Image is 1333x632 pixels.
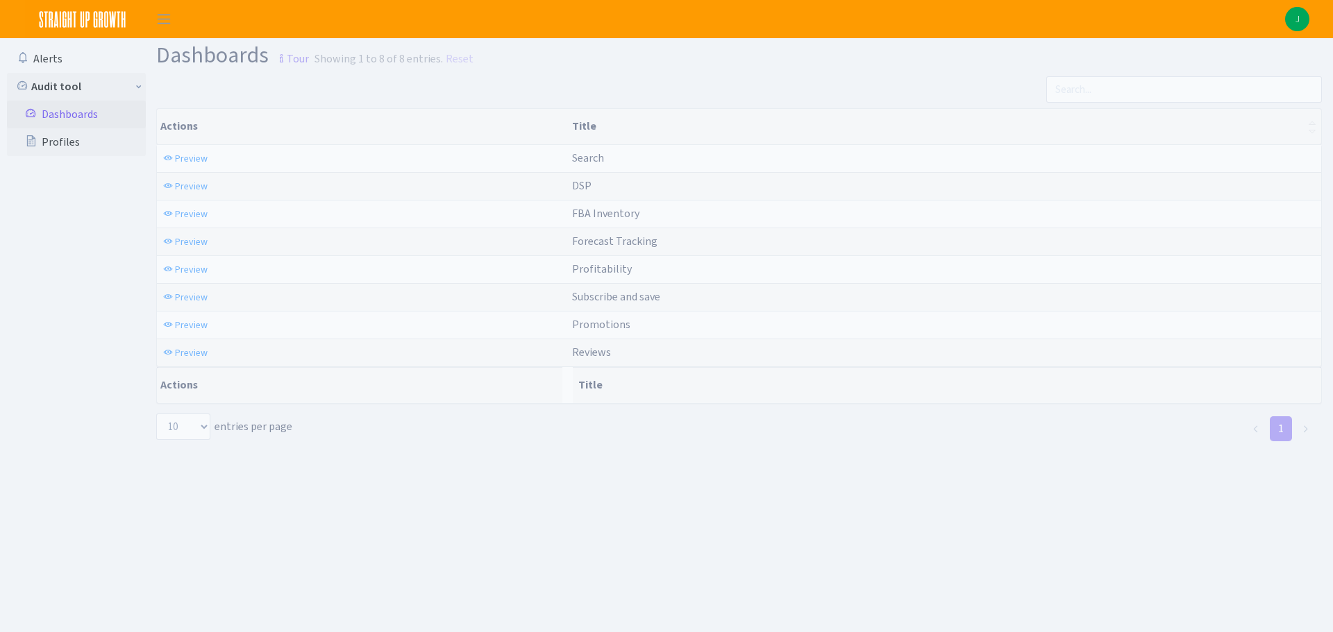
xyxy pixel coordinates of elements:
[156,413,210,440] select: entries per page
[572,178,592,193] span: DSP
[7,73,146,101] a: Audit tool
[1046,76,1322,103] input: Search...
[160,148,211,169] a: Preview
[567,109,1321,144] th: Title : activate to sort column ascending
[269,40,309,69] a: Tour
[572,317,630,332] span: Promotions
[572,151,604,165] span: Search
[572,234,657,248] span: Forecast Tracking
[7,128,146,156] a: Profiles
[157,109,567,144] th: Actions
[573,367,1321,403] th: Title
[1270,416,1292,441] a: 1
[175,207,208,221] span: Preview
[157,367,562,403] th: Actions
[160,231,211,253] a: Preview
[572,262,632,276] span: Profitability
[175,152,208,165] span: Preview
[175,180,208,193] span: Preview
[572,289,660,304] span: Subscribe and save
[156,44,309,71] h1: Dashboards
[572,206,639,221] span: FBA Inventory
[160,259,211,280] a: Preview
[572,345,611,359] span: Reviews
[160,342,211,364] a: Preview
[175,263,208,276] span: Preview
[175,291,208,304] span: Preview
[175,235,208,248] span: Preview
[7,45,146,73] a: Alerts
[446,51,473,67] a: Reset
[273,47,309,71] small: Tour
[160,203,211,225] a: Preview
[160,314,211,336] a: Preview
[1285,7,1309,31] img: Jessica Toroosian
[175,346,208,359] span: Preview
[7,101,146,128] a: Dashboards
[160,287,211,308] a: Preview
[315,51,443,67] div: Showing 1 to 8 of 8 entries.
[146,8,181,31] button: Toggle navigation
[156,413,292,440] label: entries per page
[175,318,208,332] span: Preview
[160,176,211,197] a: Preview
[1285,7,1309,31] a: J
